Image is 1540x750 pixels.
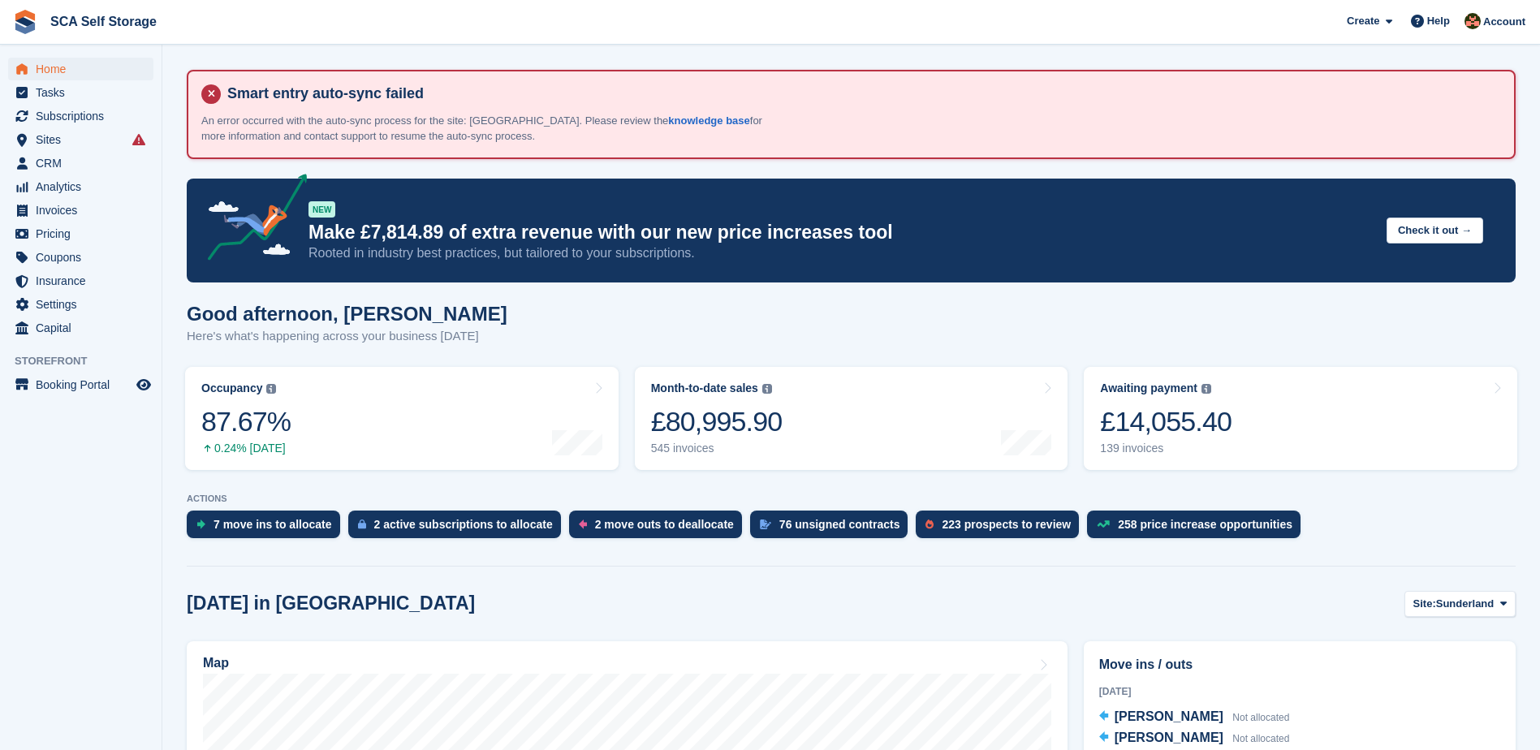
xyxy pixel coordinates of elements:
[1087,511,1309,546] a: 258 price increase opportunities
[1097,520,1110,528] img: price_increase_opportunities-93ffe204e8149a01c8c9dc8f82e8f89637d9d84a8eef4429ea346261dce0b2c0.svg
[779,518,900,531] div: 76 unsigned contracts
[201,113,770,144] p: An error occurred with the auto-sync process for the site: [GEOGRAPHIC_DATA]. Please review the f...
[196,519,205,529] img: move_ins_to_allocate_icon-fdf77a2bb77ea45bf5b3d319d69a93e2d87916cf1d5bf7949dd705db3b84f3ca.svg
[8,128,153,151] a: menu
[221,84,1501,103] h4: Smart entry auto-sync failed
[36,58,133,80] span: Home
[132,133,145,146] i: Smart entry sync failures have occurred
[760,519,771,529] img: contract_signature_icon-13c848040528278c33f63329250d36e43548de30e8caae1d1a13099fd9432cc5.svg
[1084,367,1517,470] a: Awaiting payment £14,055.40 139 invoices
[651,405,783,438] div: £80,995.90
[187,303,507,325] h1: Good afternoon, [PERSON_NAME]
[36,317,133,339] span: Capital
[1100,405,1232,438] div: £14,055.40
[1436,596,1495,612] span: Sunderland
[762,384,772,394] img: icon-info-grey-7440780725fd019a000dd9b08b2336e03edf1995a4989e88bcd33f0948082b44.svg
[36,128,133,151] span: Sites
[1465,13,1481,29] img: Sarah Race
[1099,655,1500,675] h2: Move ins / outs
[569,511,750,546] a: 2 move outs to deallocate
[925,519,934,529] img: prospect-51fa495bee0391a8d652442698ab0144808aea92771e9ea1ae160a38d050c398.svg
[36,269,133,292] span: Insurance
[8,175,153,198] a: menu
[36,152,133,175] span: CRM
[1427,13,1450,29] span: Help
[8,373,153,396] a: menu
[1201,384,1211,394] img: icon-info-grey-7440780725fd019a000dd9b08b2336e03edf1995a4989e88bcd33f0948082b44.svg
[308,221,1374,244] p: Make £7,814.89 of extra revenue with our new price increases tool
[651,442,783,455] div: 545 invoices
[750,511,917,546] a: 76 unsigned contracts
[36,81,133,104] span: Tasks
[15,353,162,369] span: Storefront
[308,201,335,218] div: NEW
[308,244,1374,262] p: Rooted in industry best practices, but tailored to your subscriptions.
[1232,733,1289,744] span: Not allocated
[8,152,153,175] a: menu
[8,317,153,339] a: menu
[1099,707,1290,728] a: [PERSON_NAME] Not allocated
[36,199,133,222] span: Invoices
[1387,218,1483,244] button: Check it out →
[8,293,153,316] a: menu
[8,58,153,80] a: menu
[1404,591,1516,618] button: Site: Sunderland
[194,174,308,266] img: price-adjustments-announcement-icon-8257ccfd72463d97f412b2fc003d46551f7dbcb40ab6d574587a9cd5c0d94...
[187,494,1516,504] p: ACTIONS
[668,114,749,127] a: knowledge base
[36,105,133,127] span: Subscriptions
[1118,518,1292,531] div: 258 price increase opportunities
[201,381,262,395] div: Occupancy
[203,656,229,670] h2: Map
[266,384,276,394] img: icon-info-grey-7440780725fd019a000dd9b08b2336e03edf1995a4989e88bcd33f0948082b44.svg
[8,105,153,127] a: menu
[579,519,587,529] img: move_outs_to_deallocate_icon-f764333ba52eb49d3ac5e1228854f67142a1ed5810a6f6cc68b1a99e826820c5.svg
[44,8,163,35] a: SCA Self Storage
[187,511,348,546] a: 7 move ins to allocate
[214,518,332,531] div: 7 move ins to allocate
[651,381,758,395] div: Month-to-date sales
[36,175,133,198] span: Analytics
[1232,712,1289,723] span: Not allocated
[36,293,133,316] span: Settings
[187,327,507,346] p: Here's what's happening across your business [DATE]
[916,511,1087,546] a: 223 prospects to review
[8,222,153,245] a: menu
[36,222,133,245] span: Pricing
[1115,731,1223,744] span: [PERSON_NAME]
[8,81,153,104] a: menu
[942,518,1071,531] div: 223 prospects to review
[8,199,153,222] a: menu
[36,373,133,396] span: Booking Portal
[201,405,291,438] div: 87.67%
[635,367,1068,470] a: Month-to-date sales £80,995.90 545 invoices
[1413,596,1436,612] span: Site:
[358,519,366,529] img: active_subscription_to_allocate_icon-d502201f5373d7db506a760aba3b589e785aa758c864c3986d89f69b8ff3...
[1483,14,1525,30] span: Account
[348,511,569,546] a: 2 active subscriptions to allocate
[1100,442,1232,455] div: 139 invoices
[1099,728,1290,749] a: [PERSON_NAME] Not allocated
[595,518,734,531] div: 2 move outs to deallocate
[13,10,37,34] img: stora-icon-8386f47178a22dfd0bd8f6a31ec36ba5ce8667c1dd55bd0f319d3a0aa187defe.svg
[1347,13,1379,29] span: Create
[1099,684,1500,699] div: [DATE]
[1100,381,1197,395] div: Awaiting payment
[185,367,619,470] a: Occupancy 87.67% 0.24% [DATE]
[374,518,553,531] div: 2 active subscriptions to allocate
[36,246,133,269] span: Coupons
[1115,709,1223,723] span: [PERSON_NAME]
[134,375,153,394] a: Preview store
[201,442,291,455] div: 0.24% [DATE]
[187,593,475,614] h2: [DATE] in [GEOGRAPHIC_DATA]
[8,269,153,292] a: menu
[8,246,153,269] a: menu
